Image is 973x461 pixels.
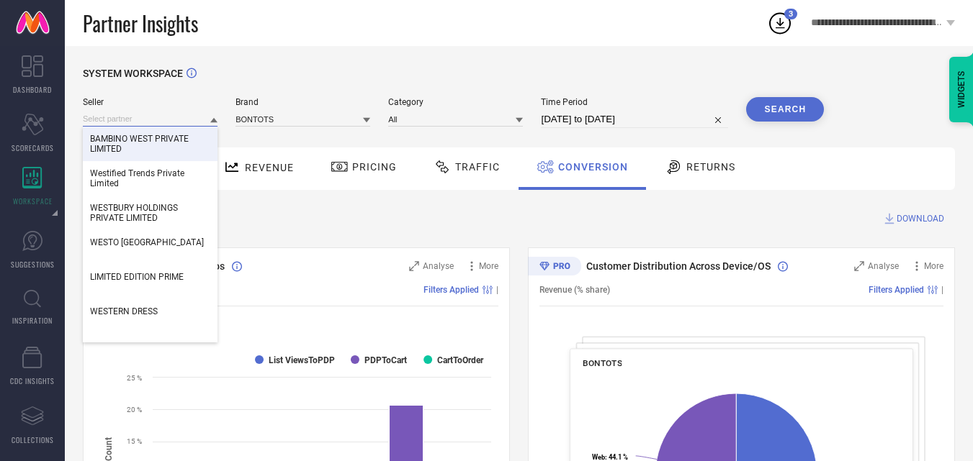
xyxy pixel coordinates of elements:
[12,315,53,326] span: INSPIRATION
[854,261,864,271] svg: Zoom
[12,434,54,445] span: COLLECTIONS
[897,211,944,226] span: DOWNLOAD
[479,261,498,271] span: More
[437,355,484,365] text: CartToOrder
[423,285,479,295] span: Filters Applied
[83,9,198,38] span: Partner Insights
[868,261,899,271] span: Analyse
[90,203,210,223] span: WESTBURY HOLDINGS PRIVATE LIMITED
[83,111,218,127] input: Select partner
[409,261,419,271] svg: Zoom
[586,260,771,272] span: Customer Distribution Across Device/OS
[528,257,581,278] div: Premium
[539,285,610,295] span: Revenue (% share)
[746,97,824,122] button: Search
[364,355,407,365] text: PDPToCart
[83,127,218,161] div: BAMBINO WEST PRIVATE LIMITED
[127,374,142,382] text: 25 %
[83,161,218,196] div: Westified Trends Private Limited
[83,334,218,358] div: WESTERN CLASSIC
[924,261,943,271] span: More
[941,285,943,295] span: |
[83,299,218,324] div: WESTERN DRESS
[352,161,397,173] span: Pricing
[541,97,728,107] span: Time Period
[236,97,370,107] span: Brand
[90,237,204,247] span: WESTO [GEOGRAPHIC_DATA]
[127,406,142,414] text: 20 %
[90,272,184,282] span: LIMITED EDITION PRIME
[13,196,53,206] span: WORKSPACE
[269,355,335,365] text: List ViewsToPDP
[83,68,183,79] span: SYSTEM WORKSPACE
[90,306,158,316] span: WESTERN DRESS
[10,375,55,386] span: CDC INSIGHTS
[90,168,210,188] span: Westified Trends Private Limited
[83,230,218,255] div: WESTO INDIA
[541,111,728,128] input: Select time period
[558,161,628,173] span: Conversion
[583,358,622,368] span: BONTOTS
[455,161,500,173] span: Traffic
[592,453,628,461] text: : 44.1 %
[869,285,924,295] span: Filters Applied
[90,341,166,351] span: WESTERN CLASSIC
[83,97,218,107] span: Seller
[767,10,793,36] div: Open download list
[423,261,454,271] span: Analyse
[83,196,218,230] div: WESTBURY HOLDINGS PRIVATE LIMITED
[496,285,498,295] span: |
[789,9,793,19] span: 3
[11,259,55,270] span: SUGGESTIONS
[12,142,54,153] span: SCORECARDS
[245,162,294,173] span: Revenue
[686,161,735,173] span: Returns
[592,453,605,461] tspan: Web
[83,265,218,289] div: LIMITED EDITION PRIME
[388,97,523,107] span: Category
[13,84,52,95] span: DASHBOARD
[90,134,210,154] span: BAMBINO WEST PRIVATE LIMITED
[127,437,142,445] text: 15 %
